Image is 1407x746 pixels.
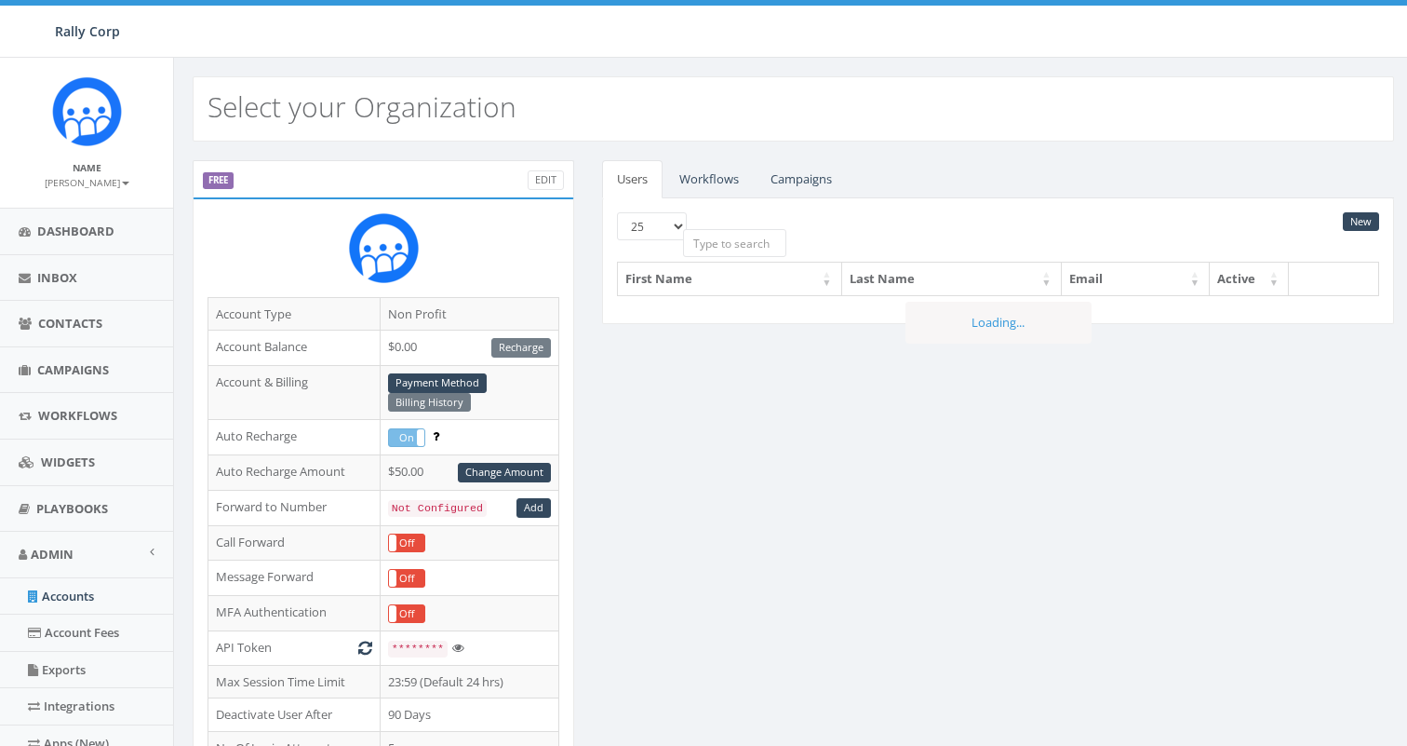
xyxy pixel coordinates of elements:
[73,161,101,174] small: Name
[358,642,372,654] i: Generate New Token
[389,570,424,588] label: Off
[433,427,439,444] span: Enable to prevent campaign failure.
[208,297,381,331] td: Account Type
[208,631,381,666] td: API Token
[37,361,109,378] span: Campaigns
[52,76,122,146] img: Icon_1.png
[41,454,95,470] span: Widgets
[349,213,419,283] img: Rally_Corp_Icon.png
[602,160,663,198] a: Users
[380,665,559,699] td: 23:59 (Default 24 hrs)
[208,699,381,732] td: Deactivate User After
[1210,263,1289,295] th: Active
[458,463,551,482] a: Change Amount
[208,490,381,525] td: Forward to Number
[664,160,754,198] a: Workflows
[388,604,425,624] div: OnOff
[756,160,847,198] a: Campaigns
[208,665,381,699] td: Max Session Time Limit
[380,699,559,732] td: 90 Days
[37,269,77,286] span: Inbox
[388,534,425,553] div: OnOff
[208,420,381,455] td: Auto Recharge
[1062,263,1210,295] th: Email
[208,525,381,561] td: Call Forward
[388,569,425,589] div: OnOff
[388,373,487,393] a: Payment Method
[388,428,425,448] div: OnOff
[388,500,487,517] code: Not Configured
[208,365,381,420] td: Account & Billing
[516,498,551,518] a: Add
[389,535,424,552] label: Off
[38,315,102,332] span: Contacts
[842,263,1062,295] th: Last Name
[208,331,381,366] td: Account Balance
[36,500,108,517] span: Playbooks
[208,455,381,491] td: Auto Recharge Amount
[528,170,564,190] a: Edit
[31,546,74,563] span: Admin
[45,176,129,189] small: [PERSON_NAME]
[1343,212,1379,232] a: New
[208,561,381,596] td: Message Forward
[683,229,786,257] input: Type to search
[380,297,559,331] td: Non Profit
[38,407,117,424] span: Workflows
[618,263,841,295] th: First Name
[55,22,120,40] span: Rally Corp
[208,596,381,631] td: MFA Authentication
[905,302,1092,344] div: Loading...
[389,429,424,447] label: On
[37,223,114,239] span: Dashboard
[380,455,559,491] td: $50.00
[389,605,424,623] label: Off
[380,331,559,366] td: $0.00
[203,172,234,189] label: FREE
[45,173,129,190] a: [PERSON_NAME]
[208,91,516,122] h2: Select your Organization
